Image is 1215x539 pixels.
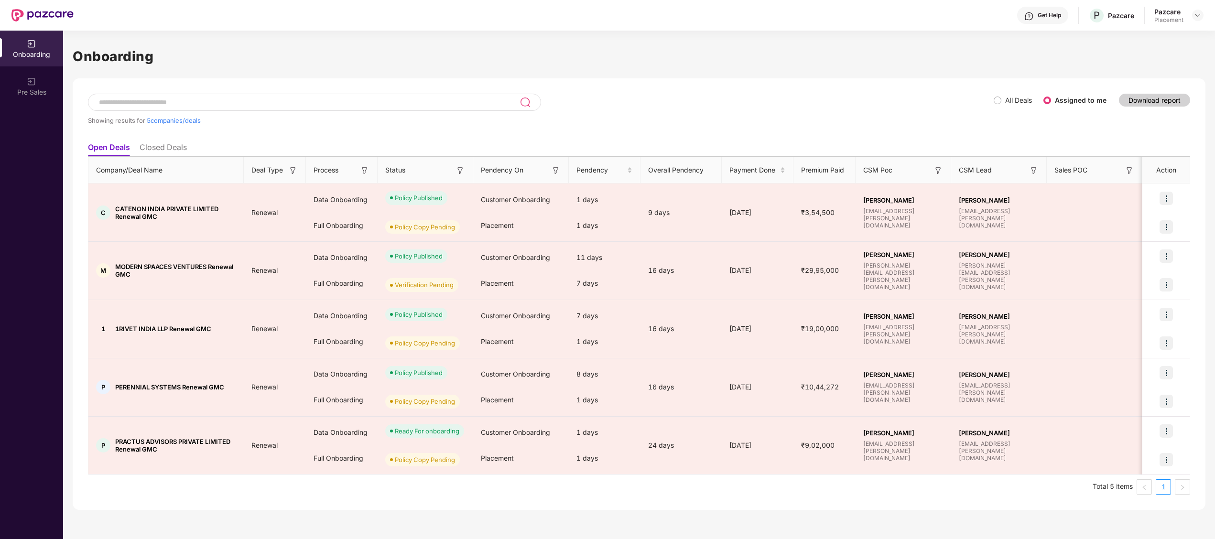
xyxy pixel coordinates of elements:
[244,208,285,216] span: Renewal
[1141,485,1147,490] span: left
[395,338,455,348] div: Policy Copy Pending
[481,221,514,229] span: Placement
[640,157,722,183] th: Overall Pendency
[1156,479,1171,495] li: 1
[1029,166,1039,175] img: svg+xml;base64,PHN2ZyB3aWR0aD0iMTYiIGhlaWdodD0iMTYiIHZpZXdCb3g9IjAgMCAxNiAxNiIgZmlsbD0ibm9uZSIgeG...
[306,361,378,387] div: Data Onboarding
[244,383,285,391] span: Renewal
[395,222,455,232] div: Policy Copy Pending
[959,196,1039,204] span: [PERSON_NAME]
[1154,16,1183,24] div: Placement
[481,428,550,436] span: Customer Onboarding
[576,165,625,175] span: Pendency
[1160,424,1173,438] img: icon
[1094,10,1100,21] span: P
[88,157,244,183] th: Company/Deal Name
[11,9,74,22] img: New Pazcare Logo
[863,196,944,204] span: [PERSON_NAME]
[569,245,640,270] div: 11 days
[314,165,338,175] span: Process
[569,187,640,213] div: 1 days
[115,383,224,391] span: PERENNIAL SYSTEMS Renewal GMC
[115,263,236,278] span: MODERN SPAACES VENTURES Renewal GMC
[96,380,110,394] div: P
[569,270,640,296] div: 7 days
[1160,395,1173,408] img: icon
[640,440,722,451] div: 24 days
[520,97,531,108] img: svg+xml;base64,PHN2ZyB3aWR0aD0iMjQiIGhlaWdodD0iMjUiIHZpZXdCb3g9IjAgMCAyNCAyNSIgZmlsbD0ibm9uZSIgeG...
[1119,94,1190,107] button: Download report
[73,46,1205,67] h1: Onboarding
[959,440,1039,462] span: [EMAIL_ADDRESS][PERSON_NAME][DOMAIN_NAME]
[793,441,842,449] span: ₹9,02,000
[288,166,298,175] img: svg+xml;base64,PHN2ZyB3aWR0aD0iMTYiIGhlaWdodD0iMTYiIHZpZXdCb3g9IjAgMCAxNiAxNiIgZmlsbD0ibm9uZSIgeG...
[306,329,378,355] div: Full Onboarding
[640,207,722,218] div: 9 days
[395,310,443,319] div: Policy Published
[115,325,211,333] span: 1RIVET INDIA LLP Renewal GMC
[395,426,459,436] div: Ready For onboarding
[863,262,944,291] span: [PERSON_NAME][EMAIL_ADDRESS][PERSON_NAME][DOMAIN_NAME]
[863,251,944,259] span: [PERSON_NAME]
[1160,336,1173,350] img: icon
[1054,165,1087,175] span: Sales POC
[722,207,793,218] div: [DATE]
[1175,479,1190,495] li: Next Page
[1038,11,1061,19] div: Get Help
[959,429,1039,437] span: [PERSON_NAME]
[96,322,110,336] div: 1
[1160,249,1173,263] img: icon
[481,454,514,462] span: Placement
[385,165,405,175] span: Status
[395,193,443,203] div: Policy Published
[569,361,640,387] div: 8 days
[1160,192,1173,205] img: icon
[481,396,514,404] span: Placement
[863,371,944,378] span: [PERSON_NAME]
[395,280,454,290] div: Verification Pending
[1160,278,1173,291] img: icon
[569,387,640,413] div: 1 days
[1154,7,1183,16] div: Pazcare
[1160,220,1173,234] img: icon
[96,438,110,453] div: P
[395,368,443,377] div: Policy Published
[551,166,561,175] img: svg+xml;base64,PHN2ZyB3aWR0aD0iMTYiIGhlaWdodD0iMTYiIHZpZXdCb3g9IjAgMCAxNiAxNiIgZmlsbD0ibm9uZSIgeG...
[306,213,378,238] div: Full Onboarding
[251,165,283,175] span: Deal Type
[481,195,550,204] span: Customer Onboarding
[1180,485,1185,490] span: right
[395,455,455,464] div: Policy Copy Pending
[793,324,846,333] span: ₹19,00,000
[27,39,36,49] img: svg+xml;base64,PHN2ZyB3aWR0aD0iMjAiIGhlaWdodD0iMjAiIHZpZXdCb3g9IjAgMCAyMCAyMCIgZmlsbD0ibm9uZSIgeG...
[306,187,378,213] div: Data Onboarding
[88,142,130,156] li: Open Deals
[147,117,201,124] span: 5 companies/deals
[306,420,378,445] div: Data Onboarding
[1005,96,1032,104] label: All Deals
[27,77,36,86] img: svg+xml;base64,PHN2ZyB3aWR0aD0iMjAiIGhlaWdodD0iMjAiIHZpZXdCb3g9IjAgMCAyMCAyMCIgZmlsbD0ibm9uZSIgeG...
[959,371,1039,378] span: [PERSON_NAME]
[640,323,722,334] div: 16 days
[1093,479,1133,495] li: Total 5 items
[244,266,285,274] span: Renewal
[306,303,378,329] div: Data Onboarding
[96,205,110,220] div: C
[729,165,778,175] span: Payment Done
[959,165,992,175] span: CSM Lead
[569,445,640,471] div: 1 days
[722,323,793,334] div: [DATE]
[1108,11,1134,20] div: Pazcare
[863,429,944,437] span: [PERSON_NAME]
[569,303,640,329] div: 7 days
[306,387,378,413] div: Full Onboarding
[959,323,1039,345] span: [EMAIL_ADDRESS][PERSON_NAME][DOMAIN_NAME]
[360,166,369,175] img: svg+xml;base64,PHN2ZyB3aWR0aD0iMTYiIGhlaWdodD0iMTYiIHZpZXdCb3g9IjAgMCAxNiAxNiIgZmlsbD0ibm9uZSIgeG...
[863,382,944,403] span: [EMAIL_ADDRESS][PERSON_NAME][DOMAIN_NAME]
[1055,96,1107,104] label: Assigned to me
[115,438,236,453] span: PRACTUS ADVISORS PRIVATE LIMITED Renewal GMC
[640,382,722,392] div: 16 days
[244,324,285,333] span: Renewal
[306,270,378,296] div: Full Onboarding
[959,313,1039,320] span: [PERSON_NAME]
